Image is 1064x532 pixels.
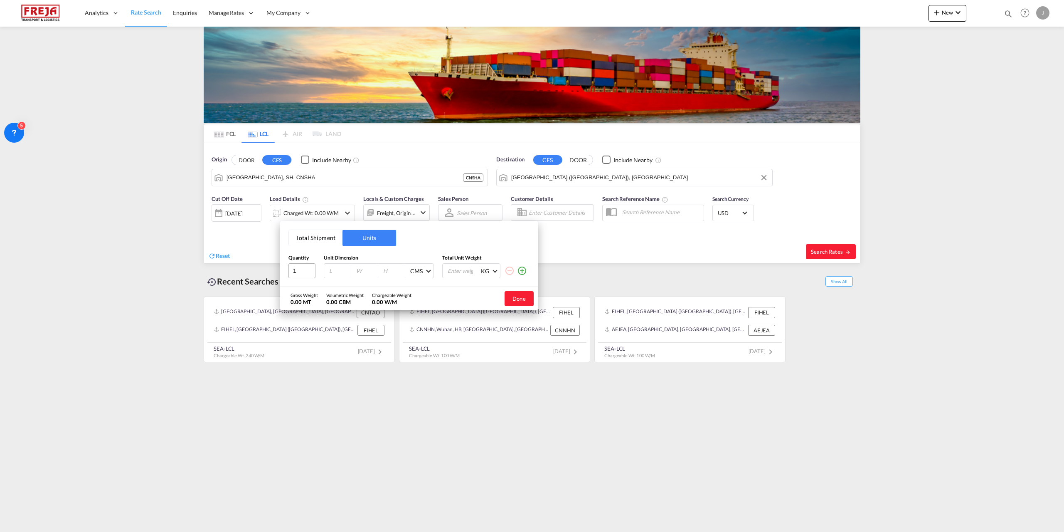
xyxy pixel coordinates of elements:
div: Total Unit Weight [442,255,530,262]
input: W [355,267,378,275]
div: Gross Weight [291,292,318,298]
md-icon: icon-minus-circle-outline [505,266,515,276]
button: Total Shipment [289,230,342,246]
button: Done [505,291,534,306]
input: Qty [288,263,315,278]
div: 0.00 CBM [326,298,364,306]
button: Units [342,230,396,246]
div: 0.00 W/M [372,298,411,306]
div: KG [481,267,489,275]
input: L [328,267,351,275]
div: Volumetric Weight [326,292,364,298]
div: Unit Dimension [324,255,434,262]
div: 0.00 MT [291,298,318,306]
input: H [382,267,405,275]
div: Quantity [288,255,315,262]
div: Chargeable Weight [372,292,411,298]
div: CMS [410,267,423,275]
md-icon: icon-plus-circle-outline [517,266,527,276]
input: Enter weight [447,264,480,278]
